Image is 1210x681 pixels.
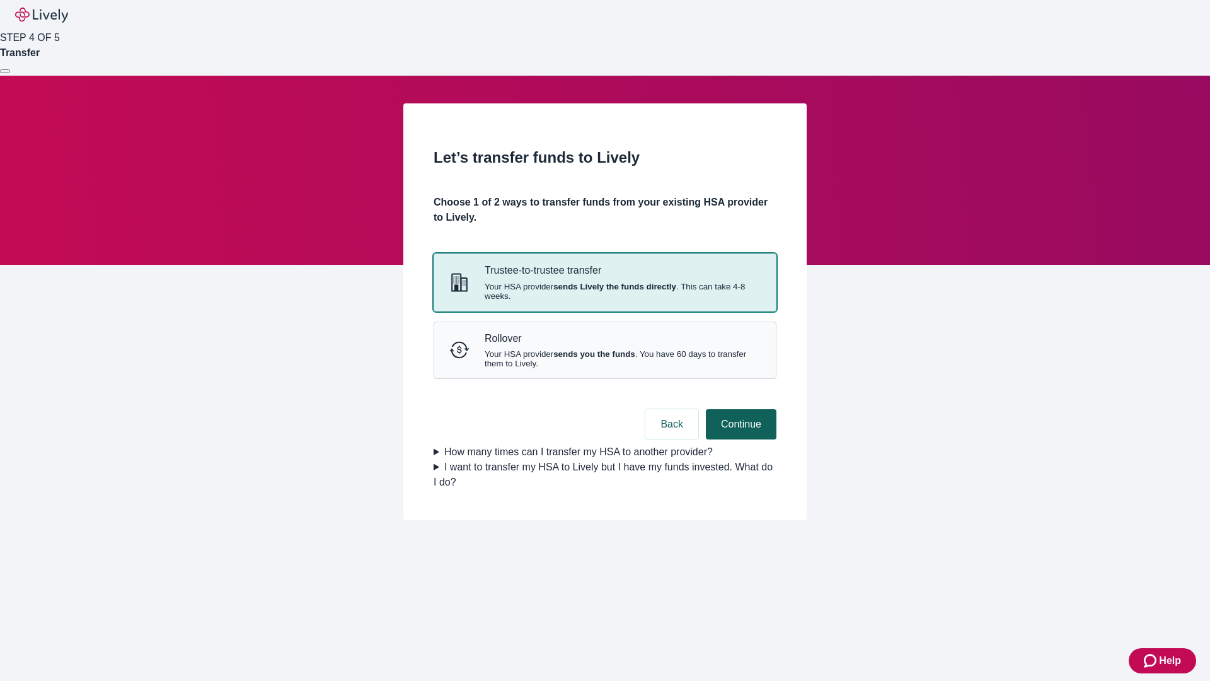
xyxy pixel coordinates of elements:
[485,282,761,301] span: Your HSA provider . This can take 4-8 weeks.
[1144,653,1159,668] svg: Zendesk support icon
[15,8,68,23] img: Lively
[645,409,698,439] button: Back
[434,146,776,169] h2: Let’s transfer funds to Lively
[1159,653,1181,668] span: Help
[434,195,776,225] h4: Choose 1 of 2 ways to transfer funds from your existing HSA provider to Lively.
[553,349,635,359] strong: sends you the funds
[434,254,776,310] button: Trustee-to-trusteeTrustee-to-trustee transferYour HSA providersends Lively the funds directly. Th...
[434,445,776,460] summary: How many times can I transfer my HSA to another provider?
[434,460,776,490] summary: I want to transfer my HSA to Lively but I have my funds invested. What do I do?
[485,332,761,344] p: Rollover
[485,349,761,368] span: Your HSA provider . You have 60 days to transfer them to Lively.
[1129,648,1196,673] button: Zendesk support iconHelp
[449,272,470,293] svg: Trustee-to-trustee
[449,340,470,360] svg: Rollover
[706,409,776,439] button: Continue
[485,264,761,276] p: Trustee-to-trustee transfer
[434,322,776,378] button: RolloverRolloverYour HSA providersends you the funds. You have 60 days to transfer them to Lively.
[553,282,676,291] strong: sends Lively the funds directly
